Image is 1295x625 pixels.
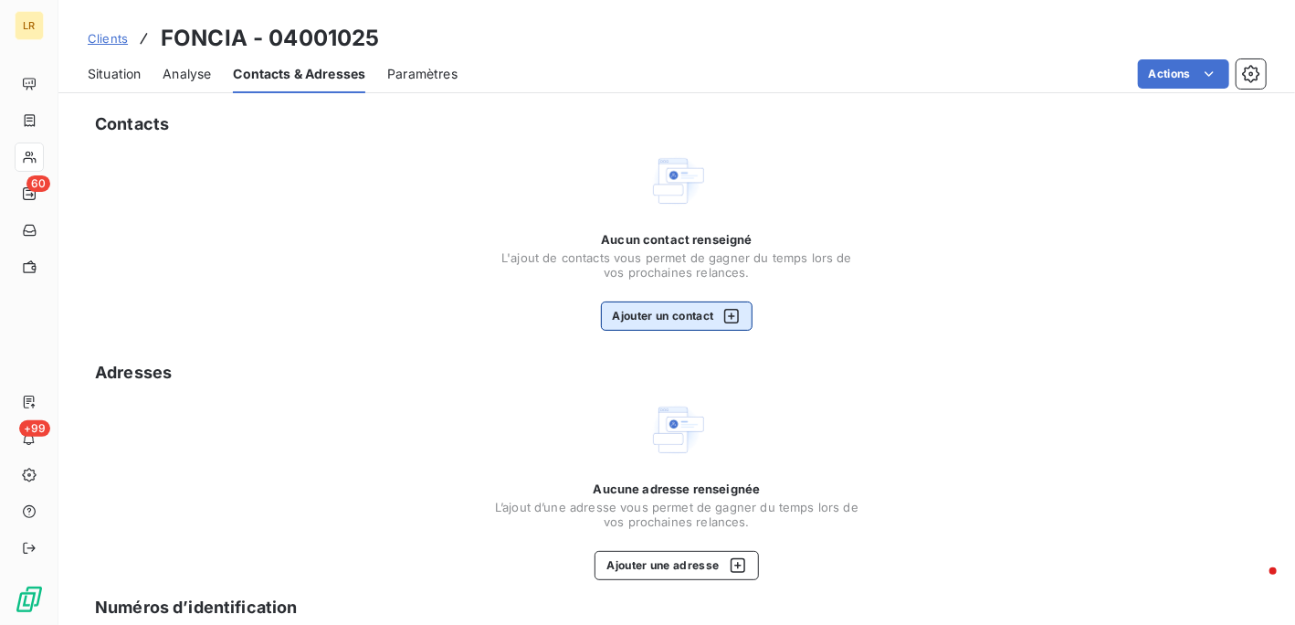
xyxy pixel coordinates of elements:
button: Ajouter une adresse [595,551,758,580]
span: 60 [26,175,50,192]
span: Aucune adresse renseignée [594,482,761,496]
button: Ajouter un contact [601,302,753,331]
h5: Adresses [95,360,172,386]
span: +99 [19,420,50,437]
span: Contacts & Adresses [233,65,365,83]
button: Actions [1138,59,1229,89]
span: Aucun contact renseigné [601,232,752,247]
span: L’ajout d’une adresse vous permet de gagner du temps lors de vos prochaines relances. [494,500,859,529]
iframe: Intercom live chat [1233,563,1277,607]
h3: FONCIA - 04001025 [161,22,380,55]
span: Situation [88,65,141,83]
h5: Contacts [95,111,169,137]
span: L'ajout de contacts vous permet de gagner du temps lors de vos prochaines relances. [494,250,859,280]
h5: Numéros d’identification [95,595,298,620]
div: LR [15,11,44,40]
span: Paramètres [387,65,458,83]
img: Empty state [647,152,706,210]
span: Clients [88,31,128,46]
span: Analyse [163,65,211,83]
a: Clients [88,29,128,48]
img: Empty state [647,400,706,459]
img: Logo LeanPay [15,585,44,614]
